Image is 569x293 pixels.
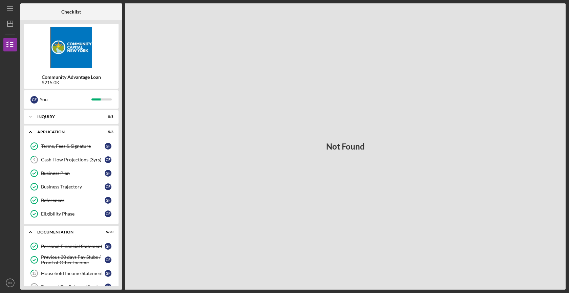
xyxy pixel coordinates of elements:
div: G F [105,183,111,190]
text: GF [8,281,12,285]
div: $215.0K [42,80,101,85]
div: G F [30,96,38,104]
div: G F [105,156,111,163]
a: 9Cash Flow Projections (3yrs)GF [27,153,115,166]
div: Terms, Fees & Signature [41,143,105,149]
div: G F [105,256,111,263]
div: G F [105,243,111,250]
div: Business Plan [41,171,105,176]
a: ReferencesGF [27,194,115,207]
tspan: 9 [33,158,36,162]
a: 15Household Income StatementGF [27,267,115,280]
div: Previous 30 days Pay Stubs / Proof of Other Income [41,254,105,265]
a: Personal Financial StatementGF [27,240,115,253]
div: G F [105,210,111,217]
div: Inquiry [37,115,97,119]
div: G F [105,143,111,150]
div: Cash Flow Projections (3yrs) [41,157,105,162]
a: Eligibility PhaseGF [27,207,115,221]
a: Previous 30 days Pay Stubs / Proof of Other IncomeGF [27,253,115,267]
button: GF [3,276,17,290]
div: G F [105,197,111,204]
div: Documentation [37,230,97,234]
div: References [41,198,105,203]
div: G F [105,284,111,290]
div: You [40,94,91,105]
a: Business TrajectoryGF [27,180,115,194]
b: Community Advantage Loan [42,74,101,80]
div: 5 / 20 [101,230,113,234]
div: Application [37,130,97,134]
div: 8 / 8 [101,115,113,119]
div: G F [105,270,111,277]
tspan: 15 [32,271,36,276]
h3: Not Found [326,142,365,151]
div: G F [105,170,111,177]
div: Eligibility Phase [41,211,105,217]
a: Terms, Fees & SignatureGF [27,139,115,153]
img: Product logo [24,27,119,68]
tspan: 16 [32,285,36,289]
div: 5 / 6 [101,130,113,134]
b: Checklist [61,9,81,15]
div: Personal Tax Returns (2yrs) [41,284,105,290]
div: Business Trajectory [41,184,105,189]
div: Personal Financial Statement [41,244,105,249]
div: Household Income Statement [41,271,105,276]
a: Business PlanGF [27,166,115,180]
